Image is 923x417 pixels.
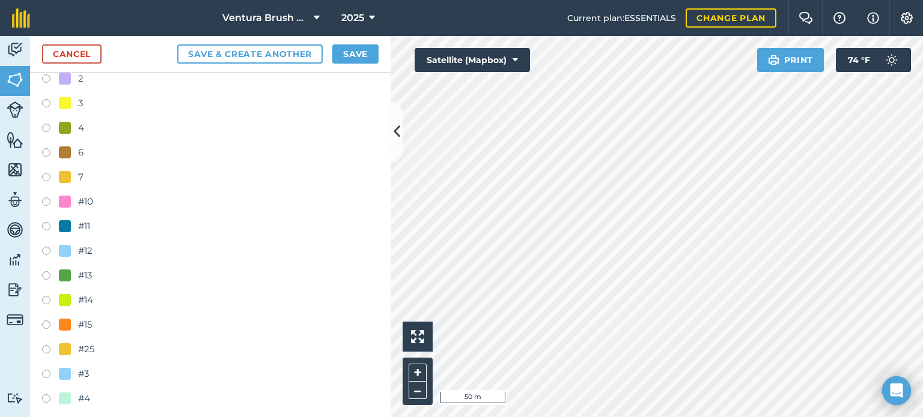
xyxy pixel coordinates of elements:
img: Two speech bubbles overlapping with the left bubble in the forefront [799,12,813,24]
div: Open Intercom Messenger [882,376,911,405]
div: #25 [78,342,94,356]
img: A cog icon [900,12,914,24]
button: 74 °F [836,48,911,72]
span: Ventura Brush Goats [222,11,309,25]
button: Print [757,48,824,72]
img: svg+xml;base64,PD94bWwgdmVyc2lvbj0iMS4wIiBlbmNvZGluZz0idXRmLTgiPz4KPCEtLSBHZW5lcmF0b3I6IEFkb2JlIE... [7,281,23,299]
span: 2025 [341,11,364,25]
div: #10 [78,194,93,209]
span: 74 ° F [848,48,870,72]
img: svg+xml;base64,PD94bWwgdmVyc2lvbj0iMS4wIiBlbmNvZGluZz0idXRmLTgiPz4KPCEtLSBHZW5lcmF0b3I6IEFkb2JlIE... [7,191,23,209]
button: Save & Create Another [177,44,323,64]
div: 7 [78,170,84,184]
a: Cancel [42,44,102,64]
div: #15 [78,317,92,332]
button: – [409,382,427,399]
img: svg+xml;base64,PHN2ZyB4bWxucz0iaHR0cDovL3d3dy53My5vcmcvMjAwMC9zdmciIHdpZHRoPSIxNyIgaGVpZ2h0PSIxNy... [867,11,879,25]
img: svg+xml;base64,PD94bWwgdmVyc2lvbj0iMS4wIiBlbmNvZGluZz0idXRmLTgiPz4KPCEtLSBHZW5lcmF0b3I6IEFkb2JlIE... [7,101,23,118]
button: Save [332,44,379,64]
img: svg+xml;base64,PD94bWwgdmVyc2lvbj0iMS4wIiBlbmNvZGluZz0idXRmLTgiPz4KPCEtLSBHZW5lcmF0b3I6IEFkb2JlIE... [7,221,23,239]
button: Satellite (Mapbox) [415,48,530,72]
img: svg+xml;base64,PHN2ZyB4bWxucz0iaHR0cDovL3d3dy53My5vcmcvMjAwMC9zdmciIHdpZHRoPSI1NiIgaGVpZ2h0PSI2MC... [7,71,23,89]
div: 3 [78,96,83,110]
span: Current plan : ESSENTIALS [567,11,676,25]
img: Four arrows, one pointing top left, one top right, one bottom right and the last bottom left [411,330,424,343]
a: Change plan [686,8,776,28]
img: svg+xml;base64,PD94bWwgdmVyc2lvbj0iMS4wIiBlbmNvZGluZz0idXRmLTgiPz4KPCEtLSBHZW5lcmF0b3I6IEFkb2JlIE... [7,251,23,269]
div: 6 [78,145,84,160]
div: #13 [78,268,92,283]
img: svg+xml;base64,PHN2ZyB4bWxucz0iaHR0cDovL3d3dy53My5vcmcvMjAwMC9zdmciIHdpZHRoPSI1NiIgaGVpZ2h0PSI2MC... [7,161,23,179]
img: svg+xml;base64,PHN2ZyB4bWxucz0iaHR0cDovL3d3dy53My5vcmcvMjAwMC9zdmciIHdpZHRoPSIxOSIgaGVpZ2h0PSIyNC... [768,53,779,67]
img: svg+xml;base64,PD94bWwgdmVyc2lvbj0iMS4wIiBlbmNvZGluZz0idXRmLTgiPz4KPCEtLSBHZW5lcmF0b3I6IEFkb2JlIE... [7,392,23,404]
div: #12 [78,244,93,258]
img: svg+xml;base64,PD94bWwgdmVyc2lvbj0iMS4wIiBlbmNvZGluZz0idXRmLTgiPz4KPCEtLSBHZW5lcmF0b3I6IEFkb2JlIE... [7,41,23,59]
img: svg+xml;base64,PD94bWwgdmVyc2lvbj0iMS4wIiBlbmNvZGluZz0idXRmLTgiPz4KPCEtLSBHZW5lcmF0b3I6IEFkb2JlIE... [7,311,23,328]
img: svg+xml;base64,PD94bWwgdmVyc2lvbj0iMS4wIiBlbmNvZGluZz0idXRmLTgiPz4KPCEtLSBHZW5lcmF0b3I6IEFkb2JlIE... [880,48,904,72]
img: svg+xml;base64,PHN2ZyB4bWxucz0iaHR0cDovL3d3dy53My5vcmcvMjAwMC9zdmciIHdpZHRoPSI1NiIgaGVpZ2h0PSI2MC... [7,131,23,149]
button: + [409,364,427,382]
div: 2 [78,71,84,86]
img: A question mark icon [832,12,847,24]
div: #3 [78,367,89,381]
img: fieldmargin Logo [12,8,30,28]
div: #4 [78,391,90,406]
div: 4 [78,121,84,135]
div: #14 [78,293,93,307]
div: #11 [78,219,90,233]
